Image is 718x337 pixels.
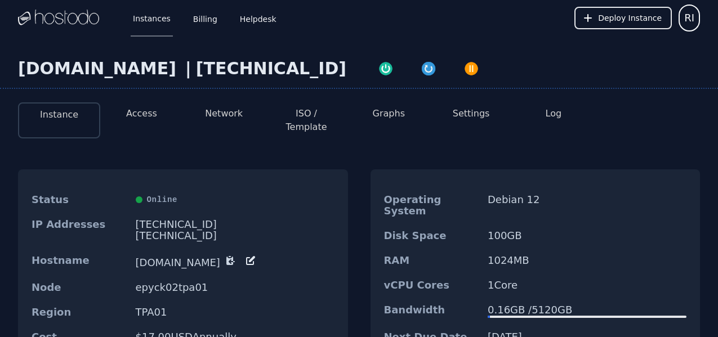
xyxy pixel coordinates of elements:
[421,61,436,77] img: Restart
[384,194,479,217] dt: Operating System
[32,282,127,293] dt: Node
[574,7,672,29] button: Deploy Instance
[136,230,335,241] div: [TECHNICAL_ID]
[598,12,662,24] span: Deploy Instance
[364,59,407,77] button: Power On
[463,61,479,77] img: Power Off
[373,107,405,120] button: Graphs
[488,230,686,241] dd: 100 GB
[488,280,686,291] dd: 1 Core
[32,255,127,268] dt: Hostname
[407,59,450,77] button: Restart
[384,280,479,291] dt: vCPU Cores
[181,59,196,79] div: |
[18,10,99,26] img: Logo
[136,255,335,268] dd: [DOMAIN_NAME]
[196,59,346,79] div: [TECHNICAL_ID]
[378,61,394,77] img: Power On
[32,194,127,205] dt: Status
[18,59,181,79] div: [DOMAIN_NAME]
[136,307,335,318] dd: TPA01
[136,219,335,230] div: [TECHNICAL_ID]
[453,107,490,120] button: Settings
[32,307,127,318] dt: Region
[684,10,694,26] span: RI
[450,59,493,77] button: Power Off
[384,230,479,241] dt: Disk Space
[205,107,243,120] button: Network
[40,108,78,122] button: Instance
[488,304,686,316] div: 0.16 GB / 5120 GB
[32,219,127,241] dt: IP Addresses
[136,194,335,205] div: Online
[384,255,479,266] dt: RAM
[126,107,157,120] button: Access
[274,107,338,134] button: ISO / Template
[679,5,700,32] button: User menu
[488,194,686,217] dd: Debian 12
[488,255,686,266] dd: 1024 MB
[384,304,479,318] dt: Bandwidth
[136,282,335,293] dd: epyck02tpa01
[546,107,562,120] button: Log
